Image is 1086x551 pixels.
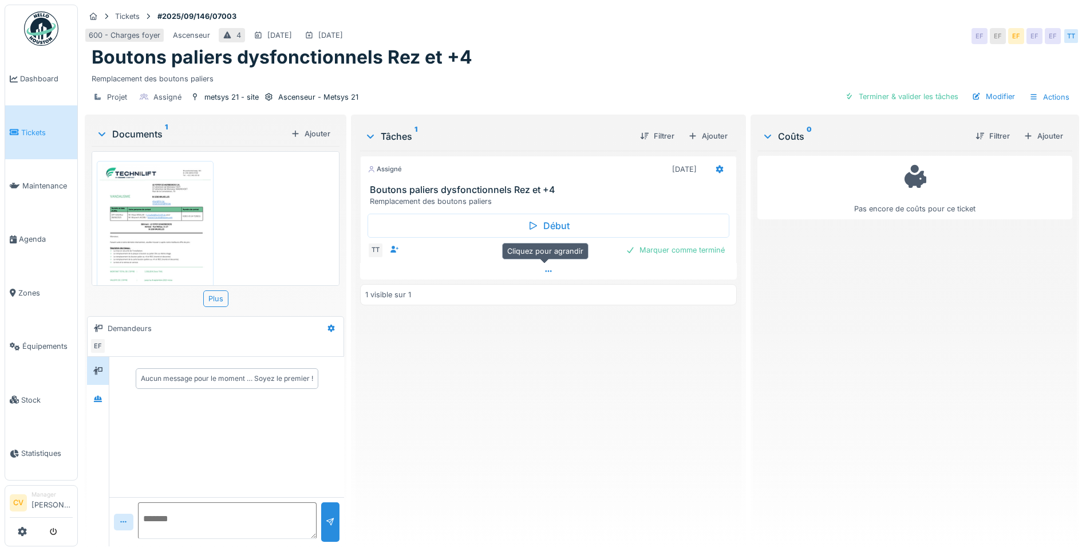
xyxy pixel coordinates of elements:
[31,490,73,515] li: [PERSON_NAME]
[365,129,631,143] div: Tâches
[370,184,732,195] h3: Boutons paliers dysfonctionnels Rez et +4
[370,196,732,207] div: Remplacement des boutons paliers
[153,11,241,22] strong: #2025/09/146/07003
[267,30,292,41] div: [DATE]
[153,92,181,103] div: Assigné
[5,52,77,105] a: Dashboard
[286,126,335,141] div: Ajouter
[278,92,358,103] div: Ascenseur - Metsys 21
[173,30,210,41] div: Ascenseur
[502,243,589,259] div: Cliquez pour agrandir
[22,180,73,191] span: Maintenance
[100,164,211,321] img: 2u7a2webqd8fabtbxvddx4t1qzgj
[762,129,966,143] div: Coûts
[92,69,1072,84] div: Remplacement des boutons paliers
[967,89,1020,104] div: Modifier
[22,341,73,352] span: Équipements
[684,128,732,144] div: Ajouter
[19,234,73,245] span: Agenda
[1008,28,1024,44] div: EF
[5,212,77,266] a: Agenda
[368,242,384,258] div: TT
[24,11,58,46] img: Badge_color-CXgf-gQk.svg
[107,92,127,103] div: Projet
[1026,28,1042,44] div: EF
[115,11,140,22] div: Tickets
[21,395,73,406] span: Stock
[96,127,286,141] div: Documents
[108,323,152,334] div: Demandeurs
[990,28,1006,44] div: EF
[1019,128,1068,144] div: Ajouter
[5,320,77,373] a: Équipements
[92,46,472,68] h1: Boutons paliers dysfonctionnels Rez et +4
[368,214,729,238] div: Début
[20,73,73,84] span: Dashboard
[672,164,697,175] div: [DATE]
[31,490,73,499] div: Manager
[89,30,160,41] div: 600 - Charges foyer
[5,427,77,480] a: Statistiques
[635,128,679,144] div: Filtrer
[621,242,729,258] div: Marquer comme terminé
[807,129,812,143] sup: 0
[368,164,402,174] div: Assigné
[840,89,963,104] div: Terminer & valider les tâches
[365,289,411,300] div: 1 visible sur 1
[18,288,73,298] span: Zones
[765,161,1065,214] div: Pas encore de coûts pour ce ticket
[10,494,27,511] li: CV
[414,129,417,143] sup: 1
[141,373,313,384] div: Aucun message pour le moment … Soyez le premier !
[204,92,259,103] div: metsys 21 - site
[1045,28,1061,44] div: EF
[318,30,343,41] div: [DATE]
[1024,89,1075,105] div: Actions
[5,266,77,320] a: Zones
[5,159,77,212] a: Maintenance
[203,290,228,307] div: Plus
[10,490,73,518] a: CV Manager[PERSON_NAME]
[971,128,1014,144] div: Filtrer
[972,28,988,44] div: EF
[1063,28,1079,44] div: TT
[21,448,73,459] span: Statistiques
[165,127,168,141] sup: 1
[236,30,241,41] div: 4
[5,105,77,159] a: Tickets
[90,338,106,354] div: EF
[5,373,77,426] a: Stock
[21,127,73,138] span: Tickets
